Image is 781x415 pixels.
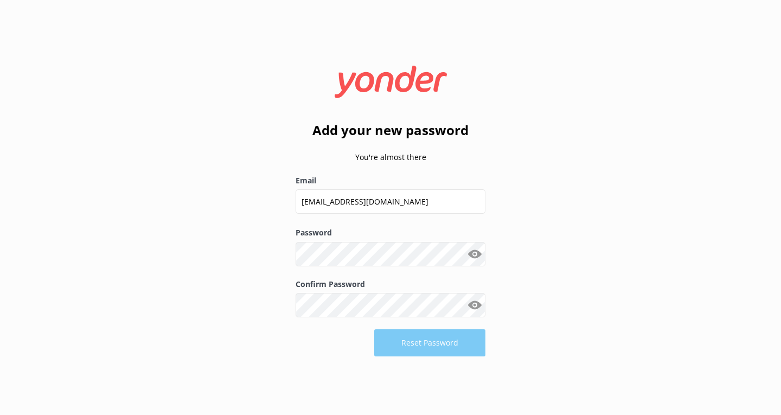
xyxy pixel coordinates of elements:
[296,175,485,187] label: Email
[296,227,485,239] label: Password
[464,295,485,316] button: Show password
[464,243,485,265] button: Show password
[296,189,485,214] input: user@emailaddress.com
[296,151,485,163] p: You're almost there
[296,278,485,290] label: Confirm Password
[296,120,485,141] h2: Add your new password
